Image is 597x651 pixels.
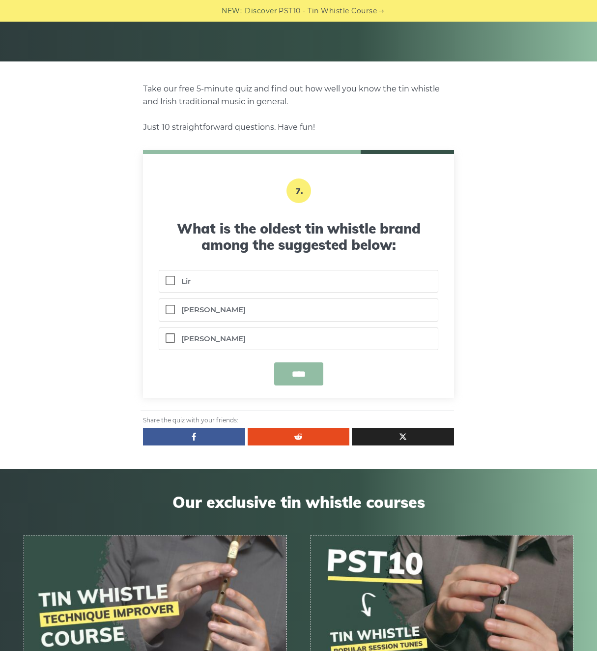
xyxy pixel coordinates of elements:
label: [PERSON_NAME] [159,299,438,321]
span: Share the quiz with your friends: [143,415,238,425]
span: NEW: [222,5,242,17]
label: [PERSON_NAME] [159,328,438,350]
span: /10 [143,150,361,154]
a: PST10 - Tin Whistle Course [279,5,377,17]
span: Discover [245,5,277,17]
label: Lir [159,270,438,293]
span: Our exclusive tin whistle courses [24,493,573,511]
p: Take our free 5-minute quiz and find out how well you know the tin whistle and Irish traditional ... [143,83,454,134]
p: 7. [286,178,311,203]
h3: What is the oldest tin whistle brand among the suggested below: [159,220,438,253]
